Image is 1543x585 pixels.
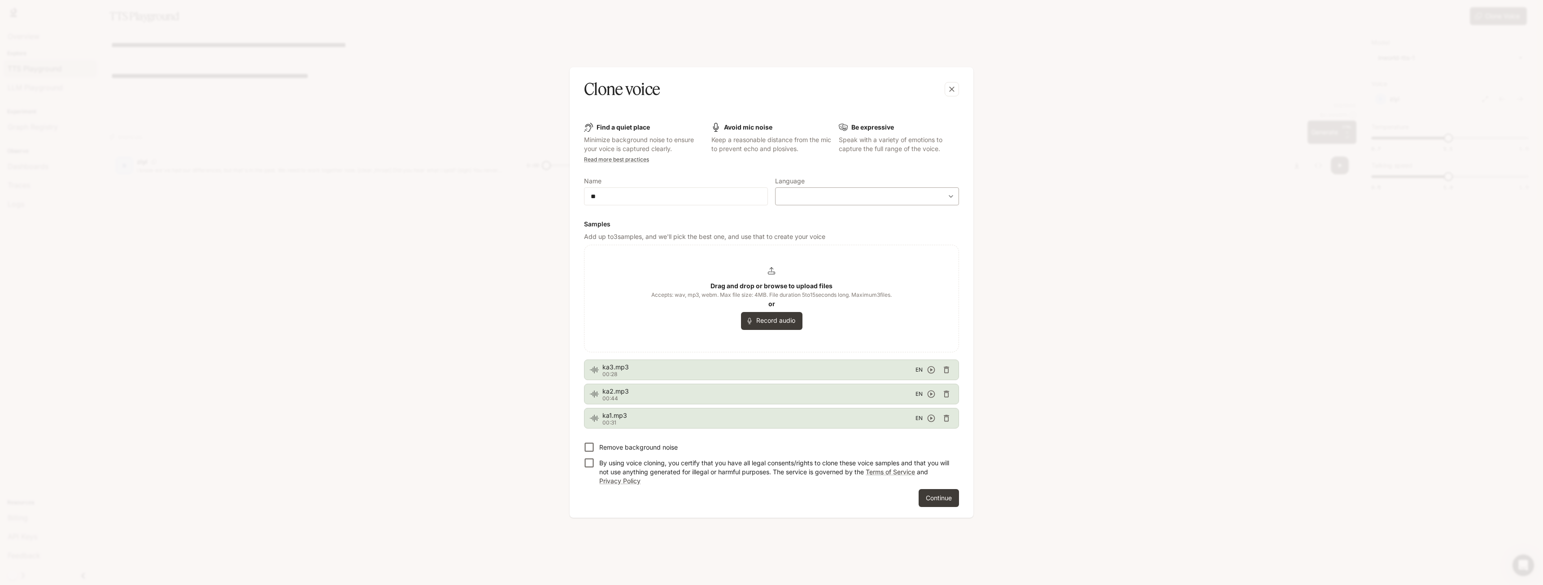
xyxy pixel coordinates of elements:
b: Drag and drop or browse to upload files [710,282,833,290]
p: 00:44 [602,396,915,401]
p: Add up to 3 samples, and we'll pick the best one, and use that to create your voice [584,232,959,241]
span: Accepts: wav, mp3, webm. Max file size: 4MB. File duration 5 to 15 seconds long. Maximum 3 files. [651,290,892,299]
b: Be expressive [851,123,894,131]
span: EN [915,365,923,374]
button: Record audio [741,312,802,330]
b: Avoid mic noise [724,123,772,131]
h5: Clone voice [584,78,660,100]
h6: Samples [584,220,959,229]
a: Terms of Service [866,468,915,476]
span: EN [915,414,923,423]
b: or [768,300,775,308]
p: Keep a reasonable distance from the mic to prevent echo and plosives. [711,135,832,153]
p: By using voice cloning, you certify that you have all legal consents/rights to clone these voice ... [599,459,952,485]
p: 00:28 [602,372,915,377]
b: Find a quiet place [597,123,650,131]
span: EN [915,390,923,399]
button: Continue [919,489,959,507]
a: Read more best practices [584,156,649,163]
p: Name [584,178,602,184]
p: 00:31 [602,420,915,425]
p: Minimize background noise to ensure your voice is captured clearly. [584,135,704,153]
span: ka2.mp3 [602,387,915,396]
p: Language [775,178,805,184]
p: Speak with a variety of emotions to capture the full range of the voice. [839,135,959,153]
p: Remove background noise [599,443,678,452]
span: ka3.mp3 [602,363,915,372]
a: Privacy Policy [599,477,641,485]
span: ka1.mp3 [602,411,915,420]
div: ​ [776,192,959,201]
